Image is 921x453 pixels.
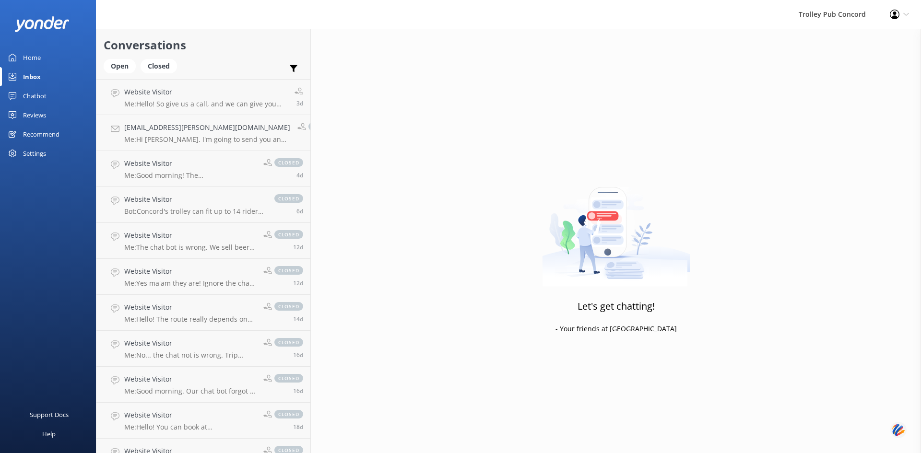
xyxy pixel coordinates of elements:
a: Website VisitorMe:No... the chat not is wrong. Trip insurance is for the whole group.closed16d [96,331,310,367]
p: Me: Hi [PERSON_NAME]. I'm going to send you an email about your questions. [124,135,290,144]
span: closed [274,194,303,203]
div: Open [104,59,136,73]
div: Reviews [23,105,46,125]
div: Inbox [23,67,41,86]
span: closed [274,338,303,347]
p: Me: Good morning! The [GEOGRAPHIC_DATA] does stop at a few stops downtown. Riders are free to che... [124,171,256,180]
p: Me: No... the chat not is wrong. Trip insurance is for the whole group. [124,351,256,360]
p: Me: Hello! You can book at [DOMAIN_NAME][URL]. click Book now. Pick your tour! Or you can call us... [124,423,256,431]
h4: Website Visitor [124,158,256,169]
img: svg+xml;base64,PHN2ZyB3aWR0aD0iNDQiIGhlaWdodD0iNDQiIHZpZXdCb3g9IjAgMCA0NCA0NCIgZmlsbD0ibm9uZSIgeG... [890,421,907,439]
a: Website VisitorMe:Hello! So give us a call, and we can give you more detail. Our AI stands for Ar... [96,79,310,115]
a: Website VisitorMe:Yes ma'am they are! Ignore the chat bot it's wrong.closed12d [96,259,310,295]
span: Sep 13 2025 09:12am (UTC -05:00) America/Cancun [293,351,303,359]
h3: Let's get chatting! [578,299,655,314]
span: closed [308,122,337,131]
span: Sep 11 2025 11:18am (UTC -05:00) America/Cancun [293,423,303,431]
p: Bot: Concord's trolley can fit up to 14 riders. You can check availability and book your Trolley ... [124,207,265,216]
h4: Website Visitor [124,266,256,277]
span: closed [274,410,303,418]
h4: Website Visitor [124,194,265,205]
div: Closed [141,59,177,73]
img: yonder-white-logo.png [14,16,70,32]
a: Open [104,60,141,71]
span: Sep 26 2025 02:52pm (UTC -05:00) America/Cancun [296,99,303,107]
span: closed [274,302,303,311]
h2: Conversations [104,36,303,54]
span: Sep 13 2025 09:11am (UTC -05:00) America/Cancun [293,387,303,395]
span: Sep 25 2025 01:06pm (UTC -05:00) America/Cancun [296,171,303,179]
div: Recommend [23,125,59,144]
span: Sep 17 2025 09:21am (UTC -05:00) America/Cancun [293,243,303,251]
span: closed [274,158,303,167]
p: Me: Yes ma'am they are! Ignore the chat bot it's wrong. [124,279,256,288]
a: Website VisitorMe:Hello! You can book at [DOMAIN_NAME][URL]. click Book now. Pick your tour! Or y... [96,403,310,439]
p: - Your friends at [GEOGRAPHIC_DATA] [555,324,677,334]
span: closed [274,374,303,383]
a: Website VisitorMe:Hello! The route really depends on the tour selected. If you are just talking t... [96,295,310,331]
p: Me: The chat bot is wrong. We sell beer, wine, [PERSON_NAME] and cidars at great prices! One free... [124,243,256,252]
a: Website VisitorMe:Good morning. Our chat bot forgot to mention, we sell beer cider and [PERSON_NA... [96,367,310,403]
p: Me: Good morning. Our chat bot forgot to mention, we sell beer cider and [PERSON_NAME] at a VERY ... [124,387,256,395]
h4: Website Visitor [124,230,256,241]
h4: Website Visitor [124,410,256,420]
span: Sep 17 2025 09:19am (UTC -05:00) America/Cancun [293,279,303,287]
img: artwork of a man stealing a conversation from at giant smartphone [542,167,690,287]
span: Sep 15 2025 11:30am (UTC -05:00) America/Cancun [293,315,303,323]
div: Chatbot [23,86,47,105]
a: [EMAIL_ADDRESS][PERSON_NAME][DOMAIN_NAME]Me:Hi [PERSON_NAME]. I'm going to send you an email abou... [96,115,310,151]
a: Website VisitorMe:The chat bot is wrong. We sell beer, wine, [PERSON_NAME] and cidars at great pr... [96,223,310,259]
div: Home [23,48,41,67]
p: Me: Hello! So give us a call, and we can give you more detail. Our AI stands for Artificial Idiot... [124,100,287,108]
a: Website VisitorBot:Concord's trolley can fit up to 14 riders. You can check availability and book... [96,187,310,223]
span: closed [274,230,303,239]
span: closed [274,266,303,275]
a: Website VisitorMe:Good morning! The [GEOGRAPHIC_DATA] does stop at a few stops downtown. Riders a... [96,151,310,187]
a: Closed [141,60,182,71]
h4: Website Visitor [124,338,256,348]
h4: Website Visitor [124,87,287,97]
span: Sep 23 2025 04:59pm (UTC -05:00) America/Cancun [296,207,303,215]
div: Support Docs [30,405,69,424]
h4: [EMAIL_ADDRESS][PERSON_NAME][DOMAIN_NAME] [124,122,290,133]
h4: Website Visitor [124,374,256,384]
div: Help [42,424,56,443]
h4: Website Visitor [124,302,256,313]
p: Me: Hello! The route really depends on the tour selected. If you are just talking the Pub Crawl, ... [124,315,256,324]
div: Settings [23,144,46,163]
